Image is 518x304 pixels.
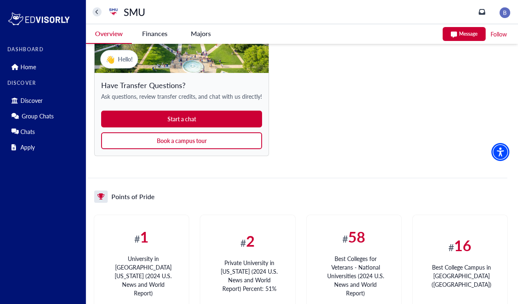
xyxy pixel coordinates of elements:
span: 58 [348,226,365,247]
div: Discover [7,94,81,107]
p: # [342,226,365,248]
span: Ask questions, review transfer credits, and chat with us directly! [101,92,262,101]
p: # [134,226,149,248]
span: Have Transfer Questions? [101,79,262,91]
p: Best College Campus in [GEOGRAPHIC_DATA] ([GEOGRAPHIC_DATA]) [432,263,491,289]
button: Follow [490,29,508,39]
img: universityName [107,5,120,18]
button: Book a campus tour [101,132,262,149]
p: SMU [124,7,145,16]
button: Message [443,27,486,41]
p: Discover [20,97,43,104]
button: home [93,7,102,16]
span: 1 [140,226,149,247]
div: Hello! [100,50,138,68]
div: 👋 [106,54,115,65]
p: Apply [20,144,35,151]
div: Accessibility Menu [491,143,509,161]
p: Private University in [US_STATE] (2024 U.S. News and World Report) Percent: 51% [221,259,278,293]
button: Start a chat [101,111,262,127]
button: Finances [132,24,178,43]
div: Group Chats [7,109,81,123]
p: # [448,234,471,256]
label: DISCOVER [7,80,81,86]
h5: Points of Pride [111,192,154,201]
div: Chats [7,125,81,138]
p: University in [GEOGRAPHIC_DATA][US_STATE] (2024 U.S. News and World Report) [115,254,172,297]
button: Overview [86,24,132,44]
p: Group Chats [22,113,54,120]
span: 16 [454,235,471,256]
p: Home [20,64,36,70]
a: inbox [479,9,485,15]
span: 2 [246,230,255,251]
p: # [240,230,255,252]
div: Home [7,60,81,73]
p: Chats [20,128,35,135]
label: DASHBOARD [7,47,81,52]
button: Majors [178,24,224,43]
img: logo [7,11,70,27]
p: Best Colleges for Veterans - National Universities (2024 U.S. News and World Report) [327,254,384,297]
img: image [500,7,510,18]
div: Apply [7,141,81,154]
